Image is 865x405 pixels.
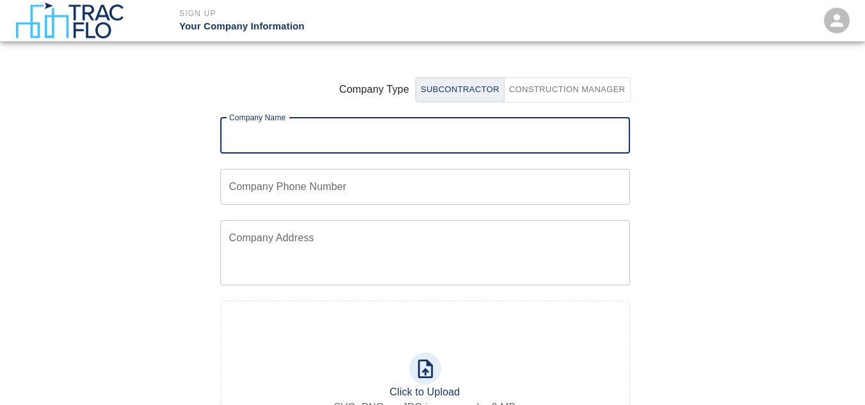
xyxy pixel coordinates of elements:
[179,8,502,19] p: Sign Up
[339,82,409,97] span: Company Type
[504,77,631,102] button: SubcontractorCompany Type
[801,344,865,405] iframe: Chat Widget
[229,112,286,123] label: Company Name
[416,77,505,102] button: Construction ManagerCompany Type
[15,3,124,38] img: TracFlo Logo
[390,385,460,400] p: Click to Upload
[179,19,502,34] p: Your Company Information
